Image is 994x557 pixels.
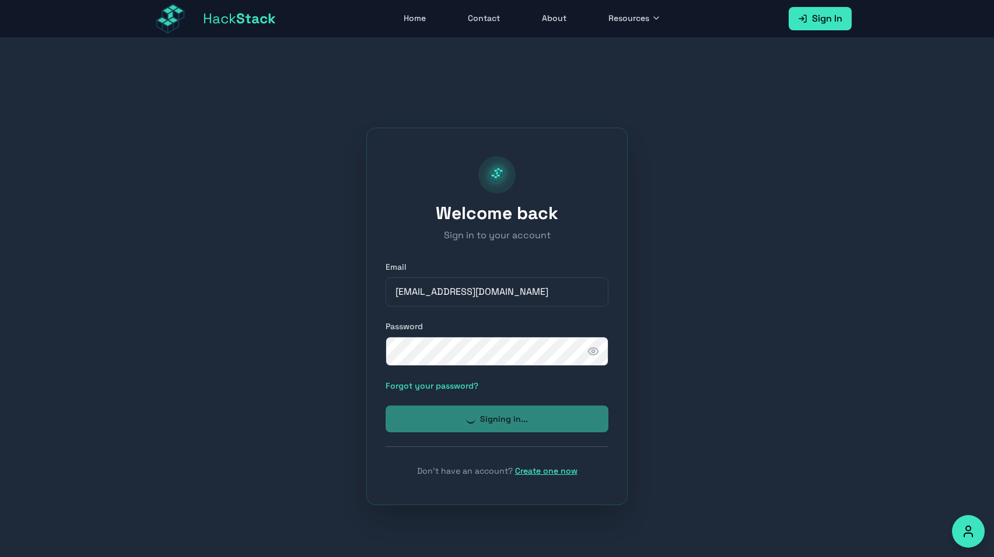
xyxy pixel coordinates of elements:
[386,320,608,332] label: Password
[466,413,528,425] div: Signing in...
[386,203,608,224] h1: Welcome back
[952,515,985,548] button: Accessibility Options
[601,8,668,30] button: Resources
[397,8,433,30] a: Home
[386,228,608,242] p: Sign in to your account
[461,8,507,30] a: Contact
[535,8,573,30] a: About
[386,465,608,477] p: Don't have an account?
[483,165,511,184] img: HackStack Logo
[789,7,852,30] a: Sign In
[203,9,276,28] span: Hack
[608,12,649,24] span: Resources
[386,406,608,432] button: Signing in...
[515,466,577,476] a: Create one now
[236,9,276,27] span: Stack
[386,380,478,391] a: Forgot your password?
[386,261,608,273] label: Email
[386,277,608,306] input: Enter your email
[812,12,842,26] span: Sign In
